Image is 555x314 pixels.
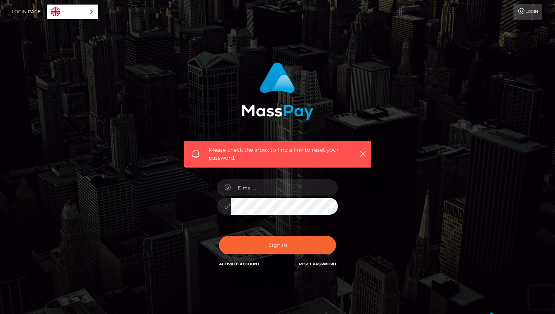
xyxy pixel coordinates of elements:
[47,5,98,19] aside: Language selected: English
[219,236,336,254] button: Sign in
[47,5,98,19] a: English
[209,146,347,162] span: Please check the inbox to find a link to reset your password.
[231,179,338,196] input: E-mail...
[242,62,313,120] img: MassPay Login
[12,4,41,20] a: Login Page
[513,4,542,20] a: Login
[47,5,98,19] div: Language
